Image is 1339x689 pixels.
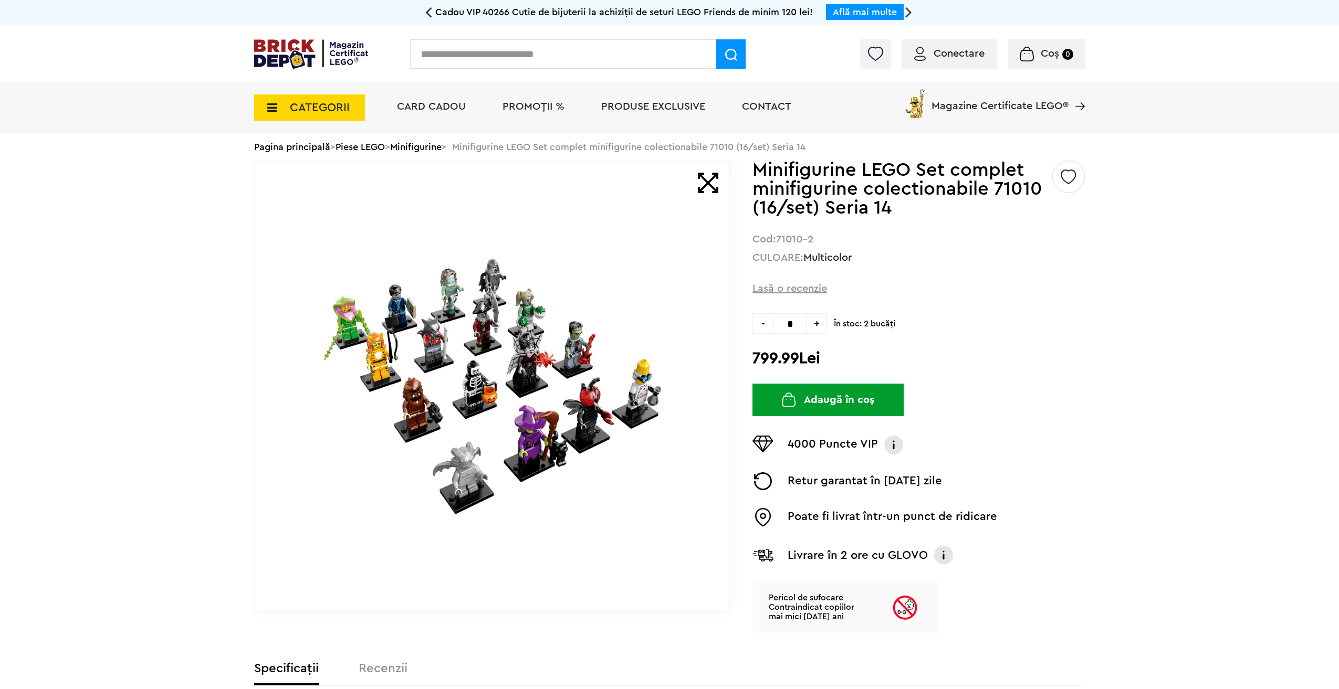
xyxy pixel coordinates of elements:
[503,101,564,112] a: PROMOȚII %
[752,313,773,334] span: -
[752,581,891,634] p: Pericol de sufocare Contraindicat copiilor mai mici [DATE] ani
[788,472,942,490] p: Retur garantat în [DATE] zile
[883,436,904,454] img: Info VIP
[359,662,407,675] label: Recenzii
[601,101,705,112] a: Produse exclusive
[834,313,1085,329] span: În stoc: 2 bucăţi
[891,581,919,634] img: Age limit
[290,102,350,113] span: CATEGORII
[788,547,928,564] p: Livrare în 2 ore cu GLOVO
[752,436,773,452] img: Puncte VIP
[435,7,813,17] span: Cadou VIP 40266 Cutie de bijuterii la achiziții de seturi LEGO Friends de minim 120 lei!
[788,508,997,527] p: Poate fi livrat într-un punct de ridicare
[752,253,1085,263] div: CULOARE:
[1062,49,1073,60] small: 0
[752,548,773,561] img: Livrare Glovo
[803,252,852,263] a: Multicolor
[807,313,827,334] span: +
[752,472,773,490] img: Returnare
[1041,48,1059,59] span: Coș
[934,48,985,59] span: Conectare
[833,7,897,17] a: Află mai multe
[336,142,385,152] a: Piese LEGO
[390,142,442,152] a: Minifigurine
[254,662,319,675] label: Specificații
[752,161,1051,217] h1: Minifigurine LEGO Set complet minifigurine colectionabile 71010 (16/set) Seria 14
[752,281,827,296] span: Lasă o recenzie
[752,508,773,527] img: Easybox
[254,133,1085,161] div: > > > Minifigurine LEGO Set complet minifigurine colectionabile 71010 (16/set) Seria 14
[788,436,878,454] p: 4000 Puncte VIP
[752,235,1085,245] div: Cod:
[776,234,813,245] strong: 71010-2
[254,142,330,152] a: Pagina principală
[914,48,985,59] a: Conectare
[752,384,904,416] button: Adaugă în coș
[933,545,954,566] img: Info livrare cu GLOVO
[752,349,1085,368] h2: 799.99Lei
[932,87,1069,111] span: Magazine Certificate LEGO®
[323,258,662,515] img: Minifigurine LEGO Set complet minifigurine colectionabile 71010 (16/set) Seria 14
[742,101,791,112] a: Contact
[397,101,466,112] a: Card Cadou
[1069,87,1085,98] a: Magazine Certificate LEGO®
